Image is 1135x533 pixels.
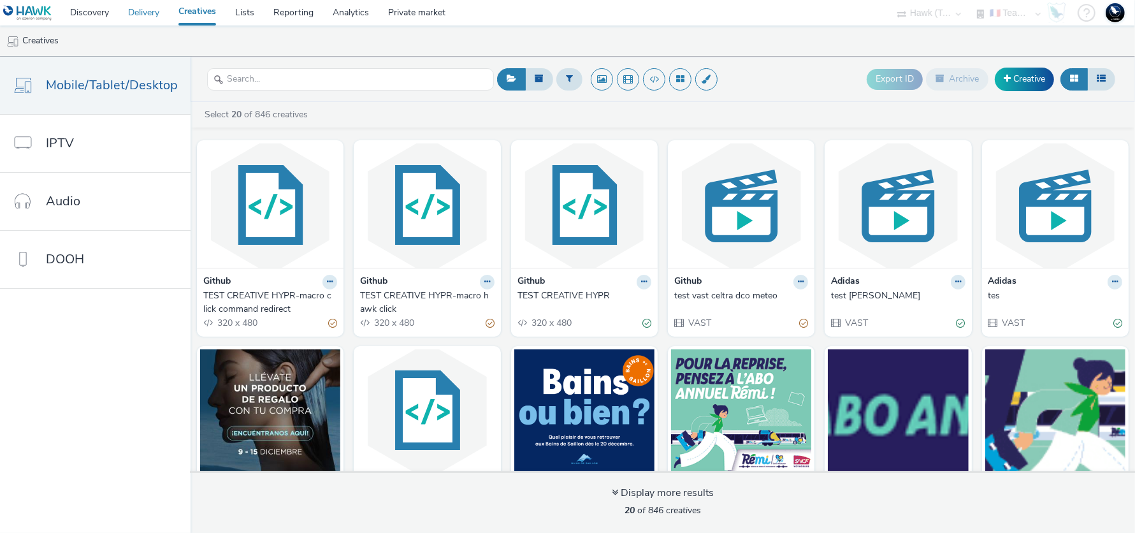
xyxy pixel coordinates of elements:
[828,349,968,474] img: 8000468903_320_X_50.gif visual
[203,275,231,289] strong: Github
[373,317,414,329] span: 320 x 480
[486,317,495,330] div: Partially valid
[1047,3,1066,23] img: Hawk Academy
[828,143,968,268] img: test HENNION visual
[957,317,965,330] div: Valid
[625,504,635,516] strong: 20
[200,143,340,268] img: TEST CREATIVE HYPR-macro click command redirect visual
[844,317,868,329] span: VAST
[671,143,811,268] img: test vast celtra dco meteo visual
[514,349,654,474] img: native_1200x627 visual
[46,76,178,94] span: Mobile/Tablet/Desktop
[926,68,988,90] button: Archive
[360,289,489,316] div: TEST CREATIVE HYPR-macro hawk click
[514,143,654,268] img: TEST CREATIVE HYPR visual
[360,275,387,289] strong: Github
[1087,68,1115,90] button: Table
[985,143,1125,268] img: tes visual
[985,349,1125,474] img: 8000468902_728_X_90.gif visual
[517,275,545,289] strong: Github
[1001,317,1025,329] span: VAST
[517,289,646,302] div: TEST CREATIVE HYPR
[625,504,701,516] span: of 846 creatives
[3,5,52,21] img: undefined Logo
[216,317,257,329] span: 320 x 480
[231,108,242,120] strong: 20
[671,349,811,474] img: 8000468900.gif visual
[674,275,702,289] strong: Github
[1106,3,1125,22] img: Support Hawk
[687,317,711,329] span: VAST
[46,250,84,268] span: DOOH
[517,289,651,302] a: TEST CREATIVE HYPR
[360,289,494,316] a: TEST CREATIVE HYPR-macro hawk click
[612,486,714,500] div: Display more results
[1060,68,1088,90] button: Grid
[203,108,313,120] a: Select of 846 creatives
[867,69,923,89] button: Export ID
[200,349,340,474] img: TEST ADITIKS REVLON visual
[46,192,80,210] span: Audio
[995,68,1054,91] a: Creative
[207,68,494,91] input: Search...
[674,289,808,302] a: test vast celtra dco meteo
[357,143,497,268] img: TEST CREATIVE HYPR-macro hawk click visual
[530,317,572,329] span: 320 x 480
[831,275,860,289] strong: Adidas
[642,317,651,330] div: Valid
[988,289,1117,302] div: tes
[799,317,808,330] div: Partially valid
[328,317,337,330] div: Partially valid
[6,35,19,48] img: mobile
[988,275,1017,289] strong: Adidas
[674,289,803,302] div: test vast celtra dco meteo
[203,289,332,316] div: TEST CREATIVE HYPR-macro click command redirect
[203,289,337,316] a: TEST CREATIVE HYPR-macro click command redirect
[831,289,965,302] a: test [PERSON_NAME]
[831,289,960,302] div: test [PERSON_NAME]
[988,289,1122,302] a: tes
[46,134,74,152] span: IPTV
[357,349,497,474] img: Training pavé gpstore visual
[1047,3,1071,23] a: Hawk Academy
[1113,317,1122,330] div: Valid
